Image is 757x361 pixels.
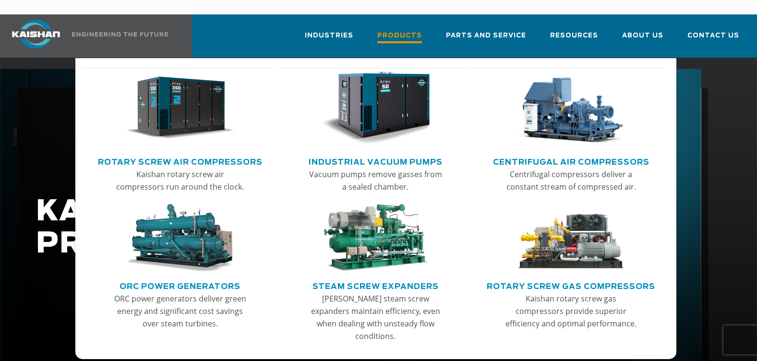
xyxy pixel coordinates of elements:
[305,30,353,41] span: Industries
[125,72,235,145] img: thumb-Rotary-Screw-Air-Compressors
[305,23,353,56] a: Industries
[312,278,439,292] a: Steam Screw Expanders
[446,23,526,56] a: Parts and Service
[550,30,598,41] span: Resources
[125,204,235,272] img: thumb-ORC-Power-Generators
[120,278,240,292] a: ORC Power Generators
[36,196,605,260] h1: KAISHAN PRODUCTS
[377,30,422,43] span: Products
[487,278,655,292] a: Rotary Screw Gas Compressors
[72,32,168,36] img: Engineering the future
[622,23,663,56] a: About Us
[377,23,422,58] a: Products
[687,30,739,41] span: Contact Us
[687,23,739,56] a: Contact Us
[622,30,663,41] span: About Us
[517,72,626,145] img: thumb-Centrifugal-Air-Compressors
[307,168,444,193] p: Vacuum pumps remove gasses from a sealed chamber.
[307,292,444,342] p: [PERSON_NAME] steam screw expanders maintain efficiency, even when dealing with unsteady flow con...
[493,154,649,168] a: Centrifugal Air Compressors
[98,154,263,168] a: Rotary Screw Air Compressors
[309,154,443,168] a: Industrial Vacuum Pumps
[503,292,639,330] p: Kaishan rotary screw gas compressors provide superior efficiency and optimal performance.
[550,23,598,56] a: Resources
[446,30,526,41] span: Parts and Service
[503,168,639,193] p: Centrifugal compressors deliver a constant stream of compressed air.
[517,204,626,272] img: thumb-Rotary-Screw-Gas-Compressors
[112,292,249,330] p: ORC power generators deliver green energy and significant cost savings over steam turbines.
[321,204,431,272] img: thumb-Steam-Screw-Expanders
[321,72,431,145] img: thumb-Industrial-Vacuum-Pumps
[112,168,249,193] p: Kaishan rotary screw air compressors run around the clock.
